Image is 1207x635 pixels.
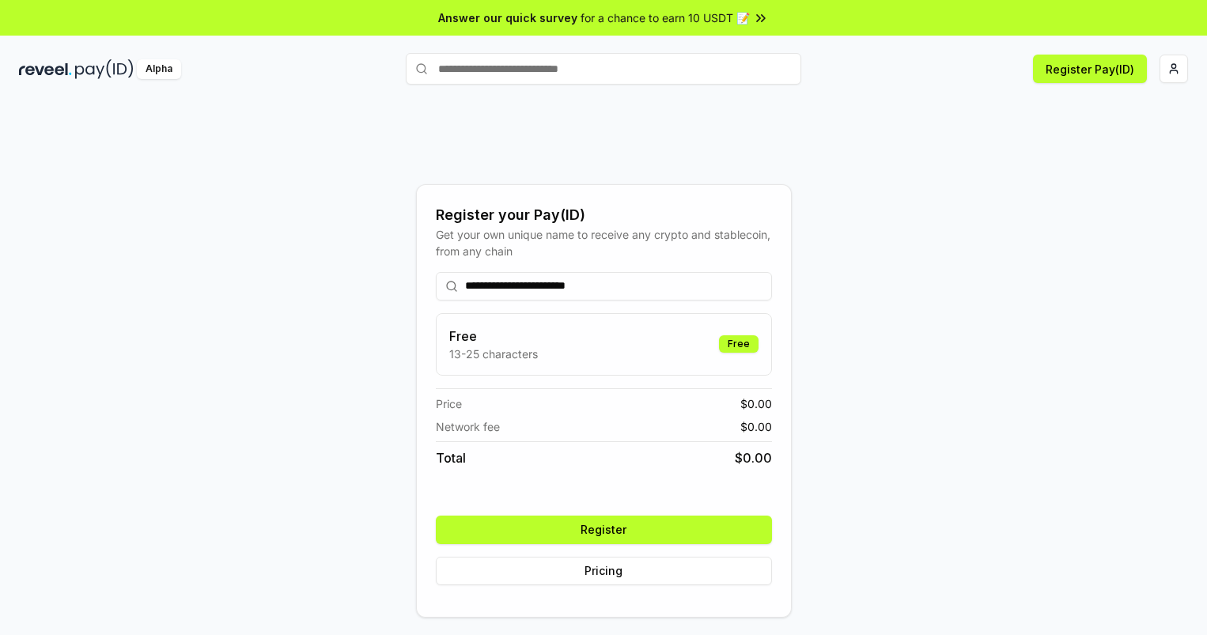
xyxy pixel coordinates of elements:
[719,335,759,353] div: Free
[436,557,772,585] button: Pricing
[740,395,772,412] span: $ 0.00
[137,59,181,79] div: Alpha
[735,448,772,467] span: $ 0.00
[1033,55,1147,83] button: Register Pay(ID)
[436,516,772,544] button: Register
[75,59,134,79] img: pay_id
[436,418,500,435] span: Network fee
[19,59,72,79] img: reveel_dark
[449,346,538,362] p: 13-25 characters
[581,9,750,26] span: for a chance to earn 10 USDT 📝
[438,9,577,26] span: Answer our quick survey
[740,418,772,435] span: $ 0.00
[436,204,772,226] div: Register your Pay(ID)
[436,226,772,259] div: Get your own unique name to receive any crypto and stablecoin, from any chain
[436,395,462,412] span: Price
[436,448,466,467] span: Total
[449,327,538,346] h3: Free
